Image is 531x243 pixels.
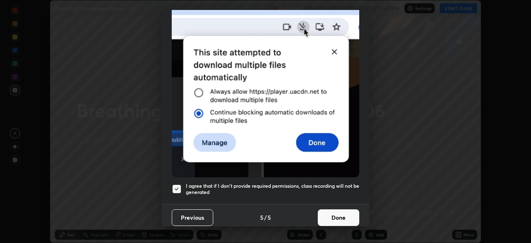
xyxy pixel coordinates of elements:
button: Previous [172,209,213,226]
h4: / [264,213,267,222]
h5: I agree that if I don't provide required permissions, class recording will not be generated [186,183,359,196]
h4: 5 [268,213,271,222]
h4: 5 [260,213,263,222]
button: Done [318,209,359,226]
